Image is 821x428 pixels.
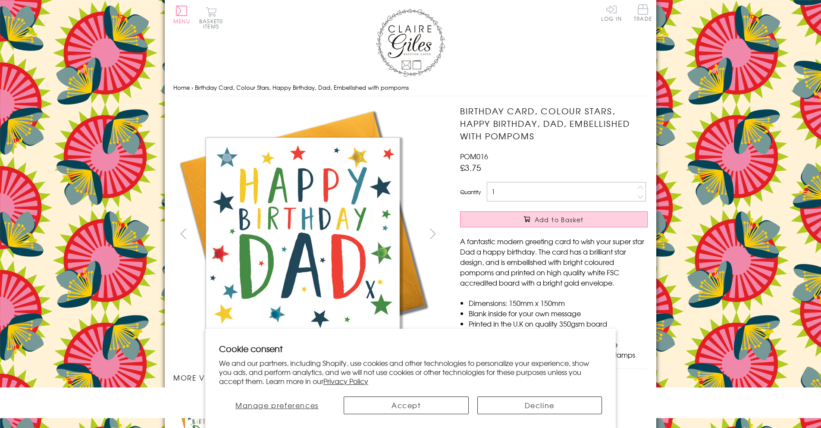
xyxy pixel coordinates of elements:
a: Trade [634,4,652,23]
button: Accept [344,397,469,414]
span: 0 items [203,17,223,30]
nav: breadcrumbs [173,79,648,97]
button: next [423,224,443,243]
h1: Birthday Card, Colour Stars, Happy Birthday, Dad, Embellished with pompoms [460,105,648,142]
button: prev [173,224,193,243]
a: Privacy Policy [323,376,368,386]
a: Log In [601,4,622,21]
span: £3.75 [460,161,481,173]
li: Dimensions: 150mm x 150mm [469,298,648,308]
span: Birthday Card, Colour Stars, Happy Birthday, Dad, Embellished with pompoms [195,83,409,91]
span: › [191,83,193,91]
span: Menu [173,17,190,25]
img: Birthday Card, Colour Stars, Happy Birthday, Dad, Embellished with pompoms [443,105,702,361]
img: Birthday Card, Colour Stars, Happy Birthday, Dad, Embellished with pompoms [173,105,432,364]
span: Trade [634,4,652,21]
li: Printed in the U.K on quality 350gsm board [469,318,648,329]
button: Manage preferences [219,397,335,414]
img: Claire Giles Greetings Cards [376,9,445,77]
span: Manage preferences [235,400,319,410]
li: Blank inside for your own message [469,308,648,318]
p: We and our partners, including Shopify, use cookies and other technologies to personalize your ex... [219,359,602,385]
button: Menu [173,6,190,24]
h2: Cookie consent [219,343,602,355]
p: A fantastic modern greeting card to wish your super star Dad a happy birthday. The card has a bri... [460,236,648,288]
button: Decline [477,397,602,414]
h3: More views [173,372,443,383]
button: Add to Basket [460,211,648,227]
span: POM016 [460,151,488,161]
button: Basket0 items [199,7,223,29]
label: Quantity [460,188,481,196]
a: Home [173,83,190,91]
span: Add to Basket [535,215,584,224]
